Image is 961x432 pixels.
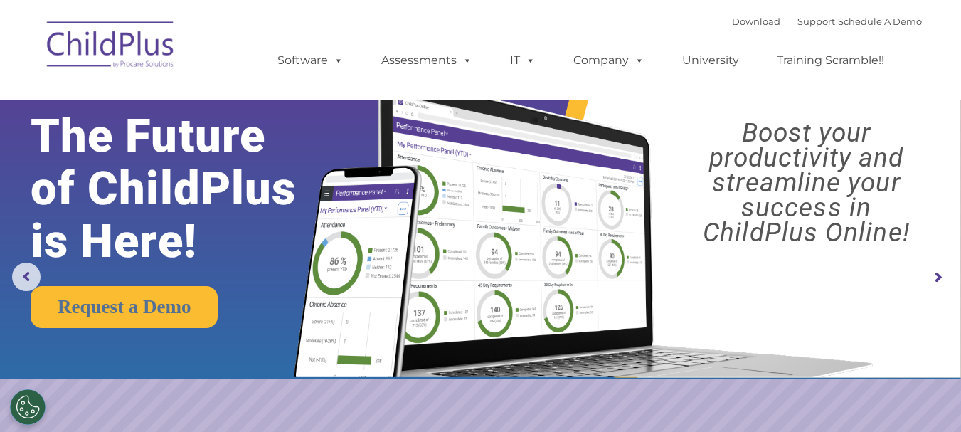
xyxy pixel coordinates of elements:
[31,110,337,268] rs-layer: The Future of ChildPlus is Here!
[40,11,182,83] img: ChildPlus by Procare Solutions
[797,16,835,27] a: Support
[559,46,659,75] a: Company
[10,389,46,425] button: Cookies Settings
[263,46,358,75] a: Software
[31,286,218,328] a: Request a Demo
[367,46,487,75] a: Assessments
[496,46,550,75] a: IT
[732,16,922,27] font: |
[838,16,922,27] a: Schedule A Demo
[664,120,949,245] rs-layer: Boost your productivity and streamline your success in ChildPlus Online!
[763,46,898,75] a: Training Scramble!!
[668,46,753,75] a: University
[732,16,780,27] a: Download
[198,94,241,105] span: Last name
[198,152,258,163] span: Phone number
